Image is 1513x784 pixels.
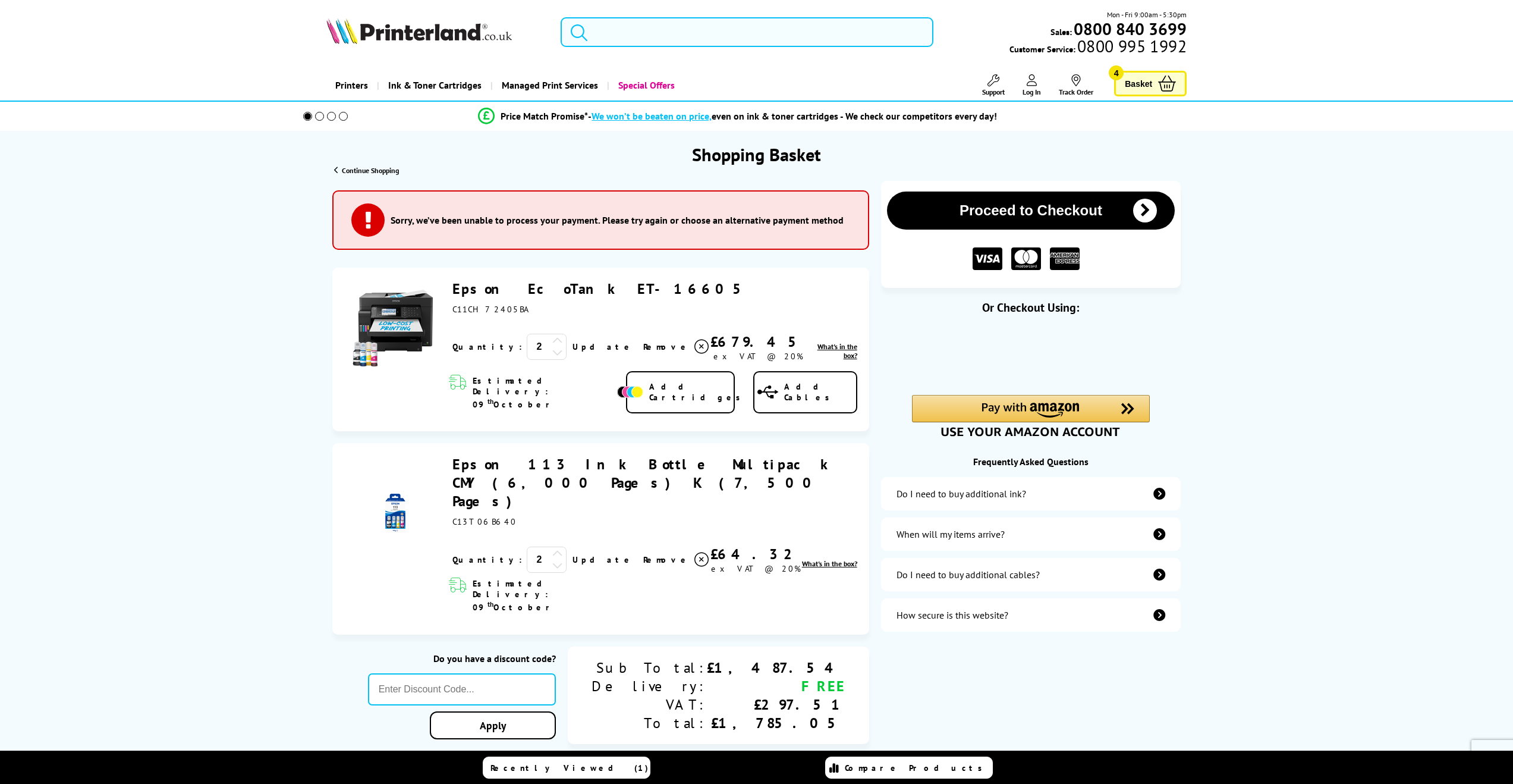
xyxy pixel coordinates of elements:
[490,763,649,773] span: Recently Viewed (1)
[1107,9,1187,20] span: Mon - Fri 9:00am - 5:30pm
[881,477,1181,510] a: additional-ink
[692,143,821,166] h1: Shopping Basket
[643,338,710,356] a: Delete item from your basket
[388,70,482,101] span: Ink & Toner Cartridges
[1075,40,1187,52] span: 0800 995 1992
[1023,87,1041,96] span: Log In
[326,18,546,46] a: Printerland Logo
[334,166,399,175] a: Continue Shopping
[643,554,690,565] span: Remove
[1059,74,1093,96] a: Track Order
[487,600,493,609] sup: th
[473,578,614,613] span: Estimated Delivery: 09 October
[643,341,690,352] span: Remove
[375,493,416,534] img: Epson 113 Ink Bottle Multipack CMY (6,000 Pages) K (7,500 Pages)
[1125,76,1152,92] span: Basket
[845,763,989,773] span: Compare Products
[982,87,1005,96] span: Support
[710,545,801,563] div: £64.32
[391,214,844,226] h3: Sorry, we’ve been unable to process your payment. Please try again or choose an alternative payme...
[377,70,490,101] a: Ink & Toner Cartridges
[897,569,1040,581] div: Do I need to buy additional cables?
[573,554,634,565] a: Update
[1023,74,1041,96] a: Log In
[617,386,643,398] img: Add Cartridges
[487,397,493,406] sup: th
[287,106,1189,127] li: modal_Promise
[368,653,556,664] div: Do you have a discount code?
[802,559,857,568] span: What's in the box?
[430,711,556,739] a: Apply
[1009,40,1187,55] span: Customer Service:
[483,757,650,779] a: Recently Viewed (1)
[326,70,377,101] a: Printers
[1074,18,1187,40] b: 0800 840 3699
[881,300,1181,315] div: Or Checkout Using:
[1050,26,1072,37] span: Sales:
[592,658,707,677] div: Sub Total:
[887,192,1175,230] button: Proceed to Checkout
[713,351,803,362] span: ex VAT @ 20%
[351,280,440,369] img: Epson EcoTank ET-16605
[649,381,747,403] span: Add Cartridges
[912,334,1150,361] iframe: PayPal
[973,247,1002,271] img: VISA
[707,714,845,732] div: £1,785.05
[881,598,1181,632] a: secure-website
[784,381,856,403] span: Add Cables
[881,456,1181,468] div: Frequently Asked Questions
[592,714,707,732] div: Total:
[1114,71,1187,96] a: Basket 4
[592,110,712,122] span: We won’t be beaten on price,
[897,488,1026,500] div: Do I need to buy additional ink?
[817,342,857,360] span: What's in the box?
[1072,23,1187,35] a: 0800 840 3699
[711,563,801,574] span: ex VAT @ 20%
[473,375,614,410] span: Estimated Delivery: 09 October
[452,304,528,315] span: C11CH72405BA
[881,558,1181,591] a: additional-cables
[501,110,588,122] span: Price Match Promise*
[452,341,522,352] span: Quantity:
[897,609,1008,621] div: How secure is this website?
[982,74,1005,96] a: Support
[643,551,710,569] a: Delete item from your basket
[452,280,751,298] a: Epson EcoTank ET-16605
[607,70,684,101] a: Special Offers
[452,516,517,527] span: C13T06B640
[326,18,512,44] img: Printerland Logo
[588,110,997,122] div: - even on ink & toner cartridges - We check our competitors every day!
[342,166,399,175] span: Continue Shopping
[707,695,845,714] div: £297.51
[490,70,607,101] a: Managed Print Services
[897,528,1005,540] div: When will my items arrive?
[912,395,1150,437] div: Amazon Pay - Use your Amazon account
[707,677,845,695] div: FREE
[881,518,1181,551] a: items-arrive
[1011,247,1041,271] img: MASTER CARD
[825,757,993,779] a: Compare Products
[707,658,845,677] div: £1,487.54
[806,342,857,360] a: lnk_inthebox
[452,554,522,565] span: Quantity:
[592,677,707,695] div: Delivery:
[802,559,857,568] a: lnk_inthebox
[1050,247,1080,271] img: American Express
[452,455,835,510] a: Epson 113 Ink Bottle Multipack CMY (6,000 Pages) K (7,500 Pages)
[368,673,556,705] input: Enter Discount Code...
[573,341,634,352] a: Update
[710,333,806,351] div: £679.45
[1109,65,1124,80] span: 4
[592,695,707,714] div: VAT:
